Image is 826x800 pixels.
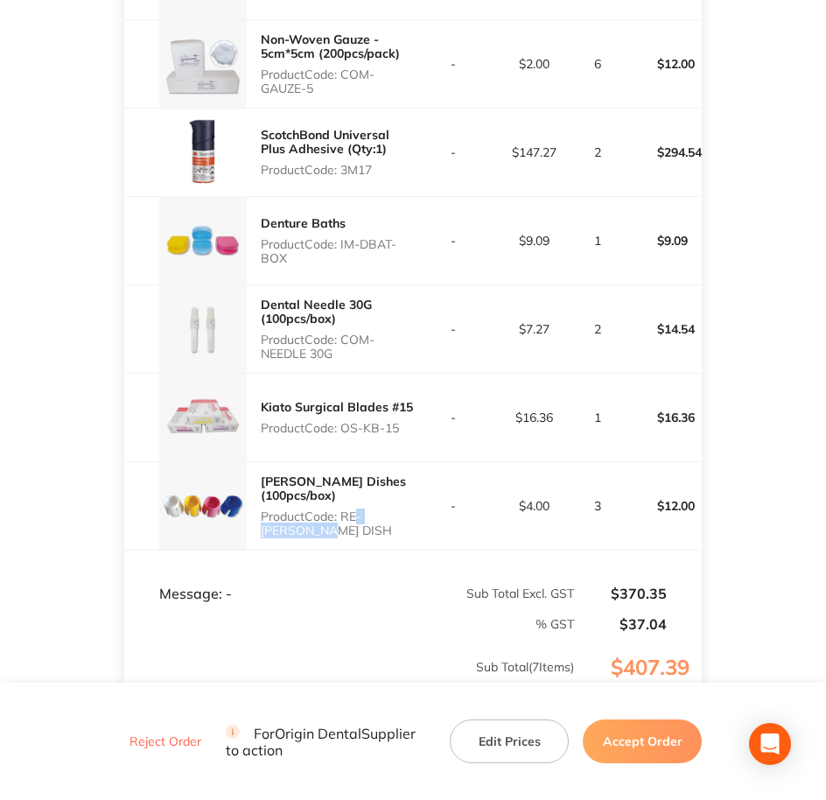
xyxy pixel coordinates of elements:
[495,57,575,71] p: $2.00
[261,399,413,415] a: Kiato Surgical Blades #15
[576,57,620,71] p: 6
[226,725,430,758] p: For Origin Dental Supplier to action
[495,322,575,336] p: $7.27
[583,719,702,763] button: Accept Order
[576,145,620,159] p: 2
[414,499,493,513] p: -
[576,499,620,513] p: 3
[495,499,575,513] p: $4.00
[414,145,493,159] p: -
[414,586,574,600] p: Sub Total Excl. GST
[261,32,400,61] a: Non-Woven Gauze - 5cm*5cm (200pcs/pack)
[124,734,206,750] button: Reject Order
[124,550,413,602] td: Message: -
[749,723,791,765] div: Open Intercom Messenger
[622,396,702,439] p: $16.36
[261,163,413,177] p: Product Code: 3M17
[159,20,247,108] img: bHJlNDN2bQ
[261,474,406,503] a: [PERSON_NAME] Dishes (100pcs/box)
[622,43,702,85] p: $12.00
[414,57,493,71] p: -
[450,719,569,763] button: Edit Prices
[159,285,247,373] img: Mmt3emhldw
[261,509,413,537] p: Product Code: RE-[PERSON_NAME] DISH
[622,131,702,173] p: $294.54
[414,322,493,336] p: -
[261,333,413,361] p: Product Code: COM-NEEDLE 30G
[576,234,620,248] p: 1
[414,411,493,425] p: -
[495,234,575,248] p: $9.09
[576,616,667,632] p: $37.04
[576,656,701,715] p: $407.39
[622,308,702,350] p: $14.54
[622,485,702,527] p: $12.00
[159,462,247,550] img: bHBqMWl0dA
[495,145,575,159] p: $147.27
[159,197,247,284] img: eDd6ZG5wdA
[622,220,702,262] p: $9.09
[576,411,620,425] p: 1
[159,109,247,196] img: NHdwYmwzcQ
[261,215,346,231] a: Denture Baths
[414,234,493,248] p: -
[125,660,574,709] p: Sub Total ( 7 Items)
[576,586,667,601] p: $370.35
[261,127,389,157] a: ScotchBond Universal Plus Adhesive (Qty:1)
[495,411,575,425] p: $16.36
[261,237,413,265] p: Product Code: IM-DBAT-BOX
[261,421,413,435] p: Product Code: OS-KB-15
[261,297,372,326] a: Dental Needle 30G (100pcs/box)
[159,374,247,461] img: OWp4ZHhkNg
[125,617,574,631] p: % GST
[261,67,413,95] p: Product Code: COM-GAUZE-5
[576,322,620,336] p: 2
